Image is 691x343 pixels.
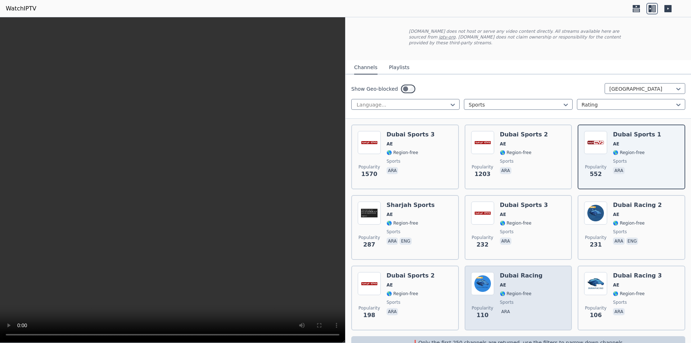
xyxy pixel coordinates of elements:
[585,164,606,170] span: Popularity
[613,131,661,138] h6: Dubai Sports 1
[500,282,506,288] span: AE
[358,164,380,170] span: Popularity
[389,61,410,75] button: Playlists
[613,220,645,226] span: 🌎 Region-free
[358,272,381,295] img: Dubai Sports 2
[500,131,548,138] h6: Dubai Sports 2
[358,202,381,225] img: Sharjah Sports
[387,308,398,315] p: ara
[500,291,532,297] span: 🌎 Region-free
[363,240,375,249] span: 287
[585,305,606,311] span: Popularity
[358,235,380,240] span: Popularity
[387,202,435,209] h6: Sharjah Sports
[6,4,36,13] a: WatchIPTV
[584,202,607,225] img: Dubai Racing 2
[613,291,645,297] span: 🌎 Region-free
[613,282,619,288] span: AE
[584,272,607,295] img: Dubai Racing 3
[613,308,624,315] p: ara
[500,158,514,164] span: sports
[500,229,514,235] span: sports
[387,158,400,164] span: sports
[500,167,511,174] p: ara
[387,167,398,174] p: ara
[613,150,645,155] span: 🌎 Region-free
[387,291,418,297] span: 🌎 Region-free
[613,202,662,209] h6: Dubai Racing 2
[439,35,456,40] a: iptv-org
[613,229,627,235] span: sports
[613,158,627,164] span: sports
[500,308,511,315] p: ara
[613,141,619,147] span: AE
[361,170,378,179] span: 1570
[472,164,493,170] span: Popularity
[472,235,493,240] span: Popularity
[613,167,624,174] p: ara
[500,150,532,155] span: 🌎 Region-free
[409,28,628,46] p: [DOMAIN_NAME] does not host or serve any video content directly. All streams available here are s...
[474,170,491,179] span: 1203
[387,220,418,226] span: 🌎 Region-free
[477,240,488,249] span: 232
[500,141,506,147] span: AE
[613,272,662,279] h6: Dubai Racing 3
[500,299,514,305] span: sports
[387,131,435,138] h6: Dubai Sports 3
[363,311,375,320] span: 198
[358,131,381,154] img: Dubai Sports 3
[584,131,607,154] img: Dubai Sports 1
[387,229,400,235] span: sports
[472,305,493,311] span: Popularity
[590,311,602,320] span: 106
[590,240,602,249] span: 231
[387,272,435,279] h6: Dubai Sports 2
[477,311,488,320] span: 110
[354,61,378,75] button: Channels
[613,238,624,245] p: ara
[351,85,398,92] label: Show Geo-blocked
[387,150,418,155] span: 🌎 Region-free
[471,272,494,295] img: Dubai Racing
[387,282,393,288] span: AE
[613,299,627,305] span: sports
[358,305,380,311] span: Popularity
[471,131,494,154] img: Dubai Sports 2
[387,299,400,305] span: sports
[500,220,532,226] span: 🌎 Region-free
[500,212,506,217] span: AE
[613,212,619,217] span: AE
[387,212,393,217] span: AE
[590,170,602,179] span: 552
[387,238,398,245] p: ara
[399,238,412,245] p: eng
[500,202,548,209] h6: Dubai Sports 3
[585,235,606,240] span: Popularity
[500,238,511,245] p: ara
[387,141,393,147] span: AE
[471,202,494,225] img: Dubai Sports 3
[626,238,638,245] p: eng
[500,272,543,279] h6: Dubai Racing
